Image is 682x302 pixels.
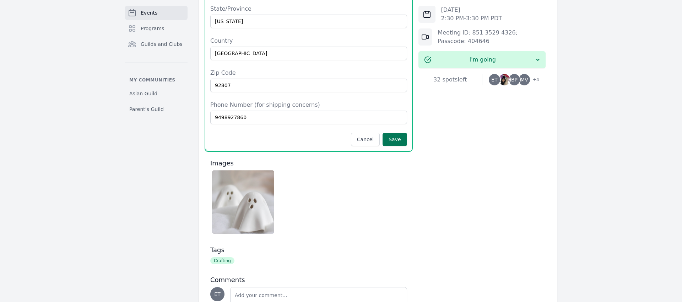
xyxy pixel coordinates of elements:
a: Asian Guild [125,87,188,100]
h3: Images [210,159,407,168]
span: ET [214,292,220,297]
nav: Sidebar [125,6,188,116]
a: Meeting ID: 851 3529 4326; Passcode: 404646 [438,29,518,44]
div: 32 spots left [418,75,482,84]
span: MV [520,77,528,82]
span: Asian Guild [129,90,157,97]
h3: Tags [210,246,407,254]
p: My communities [125,77,188,83]
p: 2:30 PM - 3:30 PM PDT [441,14,502,23]
h3: Comments [210,276,407,284]
span: Guilds and Clubs [141,41,183,48]
span: ET [491,77,497,82]
a: Parent's Guild [125,103,188,116]
a: Events [125,6,188,20]
img: Screenshot%202025-08-18%20at%2011.44.36%E2%80%AFAM.png [212,170,274,234]
button: I'm going [418,51,546,68]
label: Country [210,37,407,45]
span: Programs [141,25,164,32]
span: + 4 [529,75,539,85]
p: [DATE] [441,6,502,14]
label: Zip Code [210,69,407,77]
span: Crafting [210,257,234,264]
button: Cancel [351,133,380,146]
span: Parent's Guild [129,106,164,113]
span: Events [141,9,157,16]
label: State/Province [210,5,407,13]
span: BP [511,77,518,82]
span: I'm going [431,55,534,64]
a: Programs [125,21,188,36]
button: Save [383,133,407,146]
a: Guilds and Clubs [125,37,188,51]
label: Phone Number (for shipping concerns) [210,101,407,109]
